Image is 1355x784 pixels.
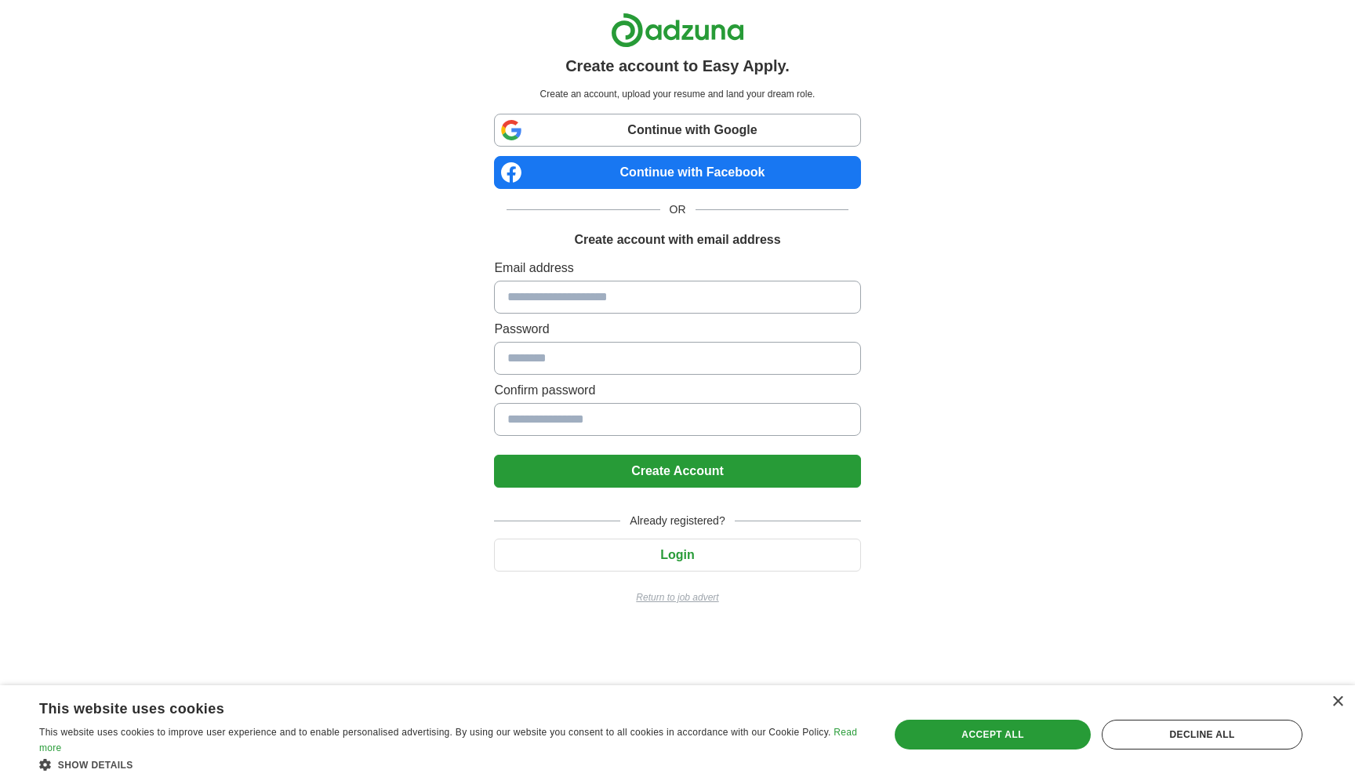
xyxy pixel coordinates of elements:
[565,54,790,78] h1: Create account to Easy Apply.
[494,548,860,561] a: Login
[574,230,780,249] h1: Create account with email address
[497,87,857,101] p: Create an account, upload your resume and land your dream role.
[494,590,860,604] a: Return to job advert
[494,381,860,400] label: Confirm password
[494,320,860,339] label: Password
[39,695,825,718] div: This website uses cookies
[1102,720,1302,750] div: Decline all
[58,760,133,771] span: Show details
[494,114,860,147] a: Continue with Google
[39,757,864,772] div: Show details
[660,201,696,218] span: OR
[494,455,860,488] button: Create Account
[620,513,734,529] span: Already registered?
[895,720,1091,750] div: Accept all
[611,13,744,48] img: Adzuna logo
[1331,696,1343,708] div: Close
[39,727,831,738] span: This website uses cookies to improve user experience and to enable personalised advertising. By u...
[494,259,860,278] label: Email address
[494,156,860,189] a: Continue with Facebook
[494,539,860,572] button: Login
